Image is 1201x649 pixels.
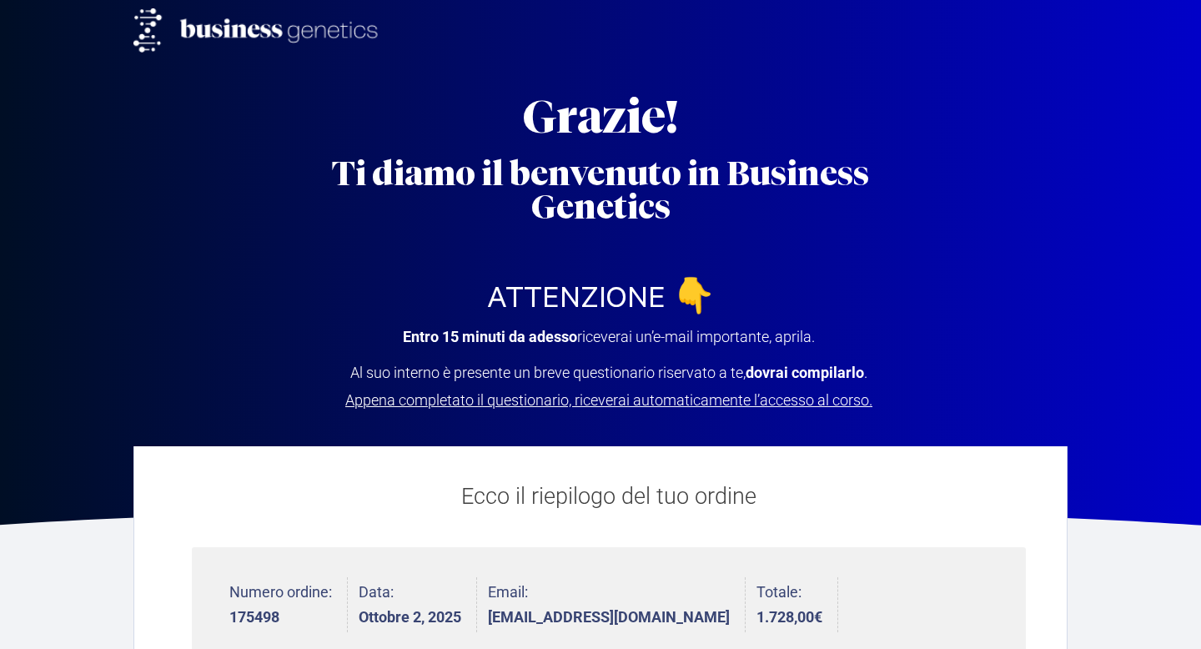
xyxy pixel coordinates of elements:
span: € [814,608,822,626]
strong: 175498 [229,610,332,625]
h2: Ti diamo il benvenuto in Business Genetics [300,157,901,224]
li: Numero ordine: [229,577,348,633]
li: Email: [488,577,746,633]
strong: Ottobre 2, 2025 [359,610,461,625]
bdi: 1.728,00 [756,608,822,626]
span: Appena completato il questionario, riceverai automaticamente l’accesso al corso. [345,391,872,409]
p: riceverai un’e-mail importante, aprila. [342,330,876,344]
p: Al suo interno è presente un breve questionario riservato a te, . [342,366,876,407]
h2: Grazie! [300,94,901,140]
p: Ecco il riepilogo del tuo ordine [192,480,1026,514]
strong: dovrai compilarlo [746,364,864,381]
strong: Entro 15 minuti da adesso [403,328,577,345]
li: Totale: [756,577,838,633]
li: Data: [359,577,477,633]
strong: [EMAIL_ADDRESS][DOMAIN_NAME] [488,610,730,625]
h2: ATTENZIONE 👇 [300,282,901,315]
